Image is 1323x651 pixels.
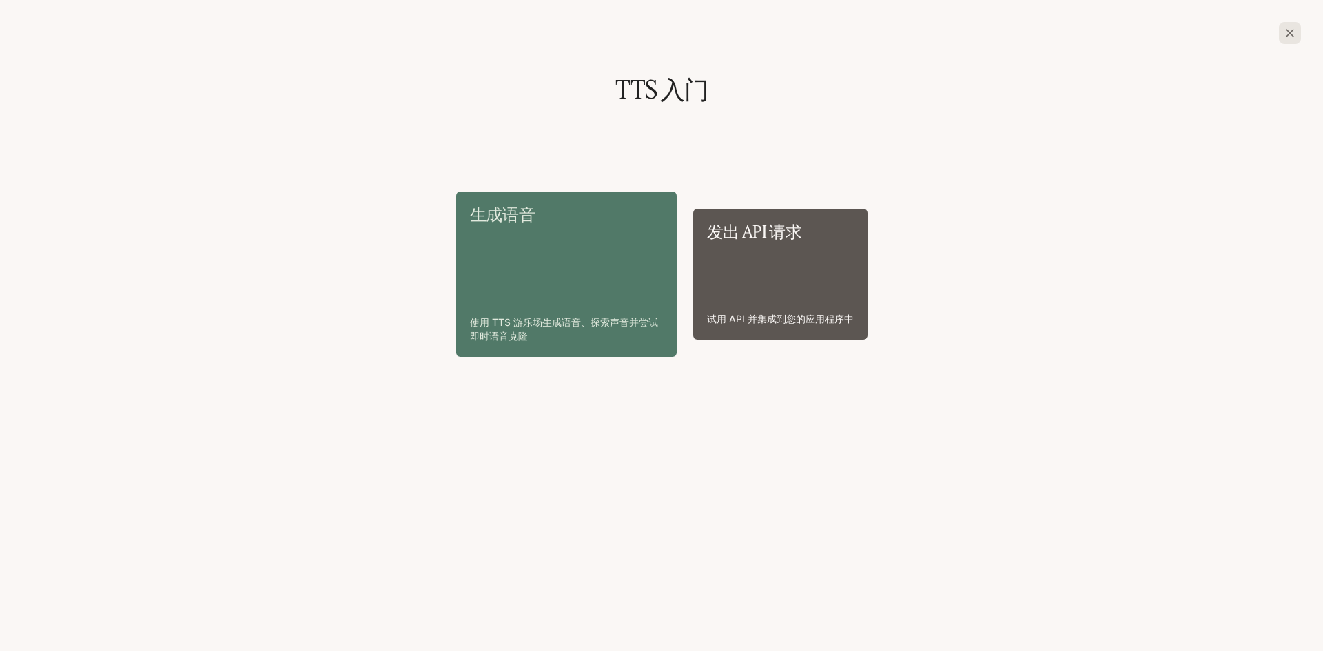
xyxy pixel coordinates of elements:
font: 使用 TTS 游乐场生成语音、探索声音并尝试即时语音克隆 [470,316,658,342]
font: 试用 API 并集成到您的应用程序中 [707,313,854,324]
font: TTS 入门 [615,73,708,105]
a: 生成语音使用 TTS 游乐场生成语音、探索声音并尝试即时语音克隆 [456,192,677,357]
font: 生成语音 [470,204,535,225]
font: 发出 API 请求 [707,221,802,242]
a: 发出 API 请求试用 API 并集成到您的应用程序中 [693,209,868,340]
